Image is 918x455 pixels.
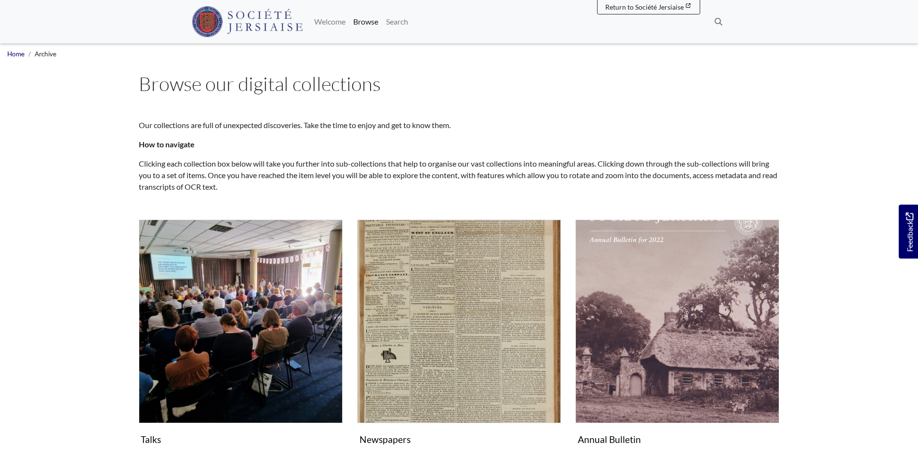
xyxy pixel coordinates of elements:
a: Newspapers Newspapers [357,220,561,449]
strong: How to navigate [139,140,195,149]
a: Search [382,12,412,31]
a: Would you like to provide feedback? [899,205,918,259]
span: Return to Société Jersiaise [605,3,684,11]
span: Feedback [904,213,915,252]
img: Newspapers [357,220,561,423]
a: Home [7,50,25,58]
span: Archive [35,50,56,58]
img: Talks [139,220,343,423]
a: Société Jersiaise logo [192,4,303,39]
a: Welcome [310,12,349,31]
p: Clicking each collection box below will take you further into sub-collections that help to organi... [139,158,780,193]
a: Talks Talks [139,220,343,449]
p: Our collections are full of unexpected discoveries. Take the time to enjoy and get to know them. [139,119,780,131]
h1: Browse our digital collections [139,72,780,95]
a: Browse [349,12,382,31]
img: Société Jersiaise [192,6,303,37]
img: Annual Bulletin [575,220,779,423]
a: Annual Bulletin Annual Bulletin [575,220,779,449]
